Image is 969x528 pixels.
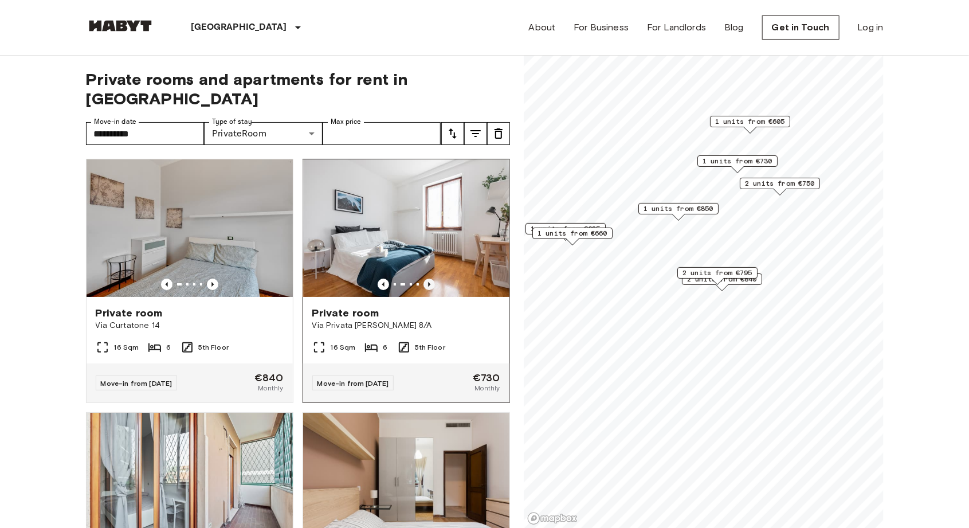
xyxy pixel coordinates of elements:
span: €840 [254,373,284,383]
span: 1 units from €660 [538,228,607,238]
button: tune [487,122,510,145]
label: Type of stay [212,117,252,127]
a: About [529,21,556,34]
span: 6 [166,342,171,353]
span: Via Curtatone 14 [96,320,284,331]
span: Monthly [474,383,500,393]
img: Marketing picture of unit IT-14-030-004-05H [87,159,293,297]
a: For Landlords [647,21,706,34]
span: 16 Sqm [114,342,139,353]
div: Map marker [710,116,790,134]
a: Log in [858,21,884,34]
div: Map marker [525,223,606,241]
a: Marketing picture of unit IT-14-030-004-05HPrevious imagePrevious imagePrivate roomVia Curtatone ... [86,159,293,403]
button: Previous image [161,279,172,290]
div: Map marker [532,228,613,245]
a: For Business [574,21,629,34]
span: 1 units from €850 [644,204,713,214]
span: 1 units from €605 [715,116,785,127]
div: Map marker [638,203,719,221]
span: Move-in from [DATE] [101,379,172,388]
div: Map marker [677,267,758,285]
span: 6 [383,342,387,353]
div: Map marker [682,273,762,291]
span: 2 units from €750 [745,178,815,189]
button: tune [441,122,464,145]
span: 16 Sqm [331,342,356,353]
p: [GEOGRAPHIC_DATA] [191,21,287,34]
img: Habyt [86,20,155,32]
button: tune [464,122,487,145]
input: Choose date, selected date is 31 Oct 2025 [86,122,205,145]
label: Max price [331,117,362,127]
span: 5th Floor [415,342,445,353]
label: Move-in date [94,117,136,127]
a: Get in Touch [762,15,839,40]
span: €730 [473,373,500,383]
span: 5th Floor [199,342,229,353]
div: Map marker [740,178,820,195]
span: 2 units from €795 [682,268,752,278]
button: Previous image [423,279,435,290]
span: Private rooms and apartments for rent in [GEOGRAPHIC_DATA] [86,69,510,108]
div: PrivateRoom [204,122,323,145]
span: 1 units from €635 [531,224,601,234]
a: Mapbox logo [527,512,578,525]
span: Private room [312,306,379,320]
span: Monthly [258,383,283,393]
a: Marketing picture of unit IT-14-055-006-02HMarketing picture of unit IT-14-055-006-02HPrevious im... [303,159,510,403]
div: Map marker [697,155,778,173]
span: 1 units from €730 [703,156,772,166]
span: Move-in from [DATE] [317,379,389,388]
a: Blog [724,21,744,34]
span: Private room [96,306,163,320]
button: Previous image [207,279,218,290]
span: Via Privata [PERSON_NAME] 8/A [312,320,500,331]
button: Previous image [378,279,389,290]
img: Marketing picture of unit IT-14-055-006-02H [304,159,511,297]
